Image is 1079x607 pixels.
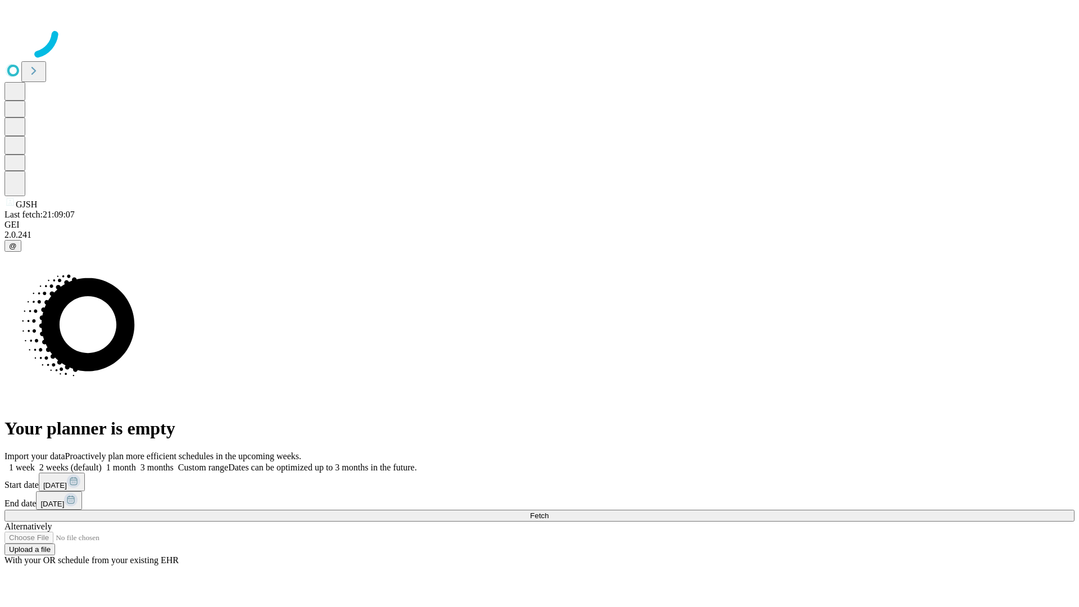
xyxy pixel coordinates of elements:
[4,210,75,219] span: Last fetch: 21:09:07
[4,240,21,252] button: @
[39,463,102,472] span: 2 weeks (default)
[4,510,1075,522] button: Fetch
[65,451,301,461] span: Proactively plan more efficient schedules in the upcoming weeks.
[4,220,1075,230] div: GEI
[4,451,65,461] span: Import your data
[9,463,35,472] span: 1 week
[530,511,548,520] span: Fetch
[40,500,64,508] span: [DATE]
[4,522,52,531] span: Alternatively
[4,543,55,555] button: Upload a file
[39,473,85,491] button: [DATE]
[4,491,1075,510] div: End date
[106,463,136,472] span: 1 month
[9,242,17,250] span: @
[4,230,1075,240] div: 2.0.241
[16,200,37,209] span: GJSH
[178,463,228,472] span: Custom range
[4,555,179,565] span: With your OR schedule from your existing EHR
[43,481,67,490] span: [DATE]
[140,463,174,472] span: 3 months
[4,473,1075,491] div: Start date
[36,491,82,510] button: [DATE]
[228,463,416,472] span: Dates can be optimized up to 3 months in the future.
[4,418,1075,439] h1: Your planner is empty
